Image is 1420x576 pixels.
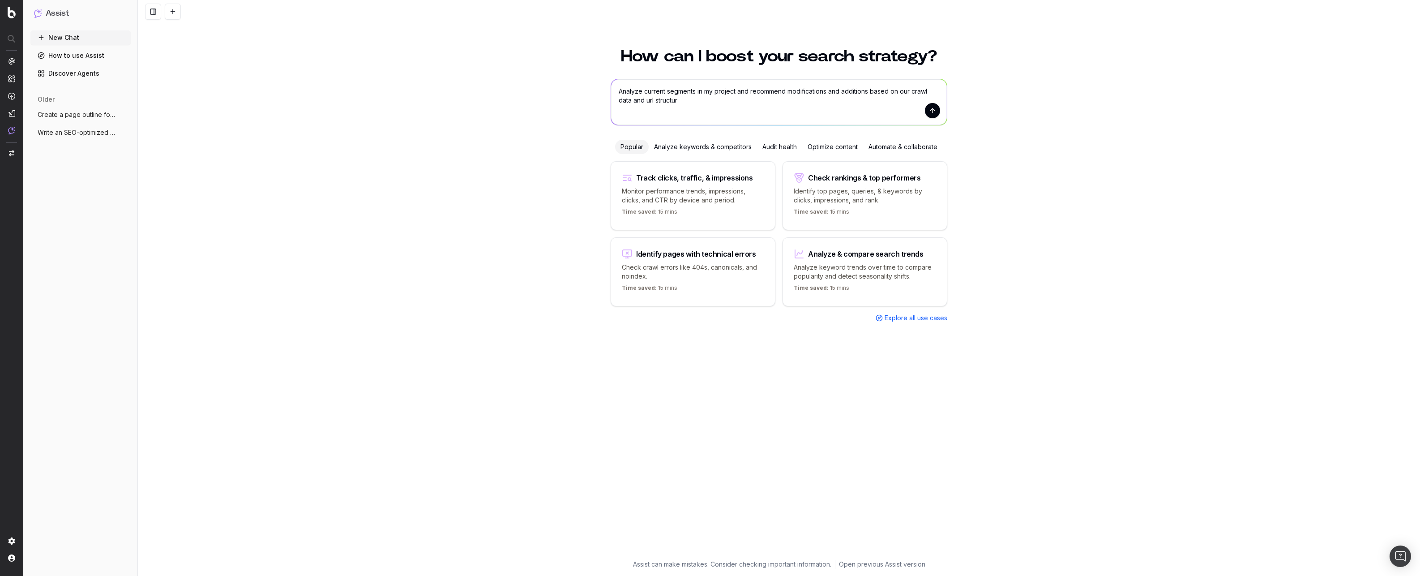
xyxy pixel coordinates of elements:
[808,174,921,181] div: Check rankings & top performers
[649,140,757,154] div: Analyze keywords & competitors
[885,314,947,322] span: Explore all use cases
[8,75,15,82] img: Intelligence
[30,66,131,81] a: Discover Agents
[38,95,55,104] span: older
[794,187,936,205] p: Identify top pages, queries, & keywords by clicks, impressions, and rank.
[794,208,829,215] span: Time saved:
[34,9,42,17] img: Assist
[633,560,831,569] p: Assist can make mistakes. Consider checking important information.
[622,284,677,295] p: 15 mins
[794,208,849,219] p: 15 mins
[622,187,764,205] p: Monitor performance trends, impressions, clicks, and CTR by device and period.
[38,128,116,137] span: Write an SEO-optimized article about Bla
[622,284,657,291] span: Time saved:
[8,7,16,18] img: Botify logo
[757,140,802,154] div: Audit health
[30,30,131,45] button: New Chat
[636,174,753,181] div: Track clicks, traffic, & impressions
[611,79,947,125] textarea: Analyze current segments in my project and recommend modifications and additions based on our cra...
[46,7,69,20] h1: Assist
[8,555,15,562] img: My account
[8,127,15,134] img: Assist
[30,48,131,63] a: How to use Assist
[8,110,15,117] img: Studio
[38,110,116,119] span: Create a page outline for [DATE][DATE] t
[794,284,849,295] p: 15 mins
[30,125,131,140] button: Write an SEO-optimized article about Bla
[622,208,677,219] p: 15 mins
[34,7,127,20] button: Assist
[622,263,764,281] p: Check crawl errors like 404s, canonicals, and noindex.
[30,107,131,122] button: Create a page outline for [DATE][DATE] t
[8,537,15,545] img: Setting
[8,58,15,65] img: Analytics
[808,250,924,258] div: Analyze & compare search trends
[622,208,657,215] span: Time saved:
[9,150,14,156] img: Switch project
[794,263,936,281] p: Analyze keyword trends over time to compare popularity and detect seasonality shifts.
[876,314,947,322] a: Explore all use cases
[615,140,649,154] div: Popular
[863,140,943,154] div: Automate & collaborate
[802,140,863,154] div: Optimize content
[839,560,925,569] a: Open previous Assist version
[611,48,947,64] h1: How can I boost your search strategy?
[8,92,15,100] img: Activation
[1390,546,1411,567] div: Open Intercom Messenger
[794,284,829,291] span: Time saved:
[636,250,756,258] div: Identify pages with technical errors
